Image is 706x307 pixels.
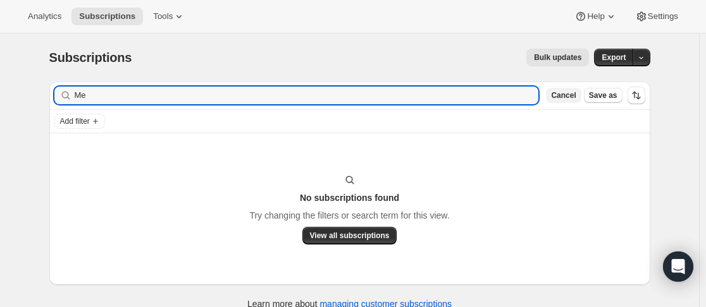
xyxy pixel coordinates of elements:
button: Help [567,8,624,25]
button: View all subscriptions [302,227,397,244]
input: Filter subscribers [75,87,539,104]
span: Bulk updates [534,52,581,63]
div: Open Intercom Messenger [663,251,693,282]
span: Subscriptions [79,11,135,21]
button: Save as [584,88,622,103]
span: Subscriptions [49,51,132,64]
button: Add filter [54,114,105,129]
button: Sort the results [628,87,645,104]
span: View all subscriptions [310,231,390,241]
p: Try changing the filters or search term for this view. [249,209,449,222]
button: Tools [146,8,193,25]
span: Add filter [60,116,90,126]
button: Bulk updates [526,49,589,66]
span: Tools [153,11,173,21]
button: Settings [628,8,686,25]
span: Cancel [551,90,576,100]
button: Analytics [20,8,69,25]
button: Export [594,49,633,66]
h3: No subscriptions found [300,191,399,204]
span: Save as [589,90,617,100]
button: Subscriptions [71,8,143,25]
span: Export [602,52,626,63]
button: Cancel [546,88,581,103]
span: Analytics [28,11,61,21]
span: Settings [648,11,678,21]
span: Help [587,11,604,21]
